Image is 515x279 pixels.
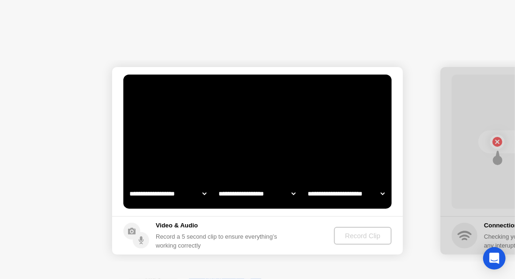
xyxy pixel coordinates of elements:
div: Record Clip [338,232,388,240]
div: Record a 5 second clip to ensure everything’s working correctly [156,232,281,250]
div: Open Intercom Messenger [483,247,506,270]
button: Record Clip [334,227,392,245]
div: ! [281,85,293,96]
select: Available microphones [306,184,386,203]
select: Available cameras [128,184,208,203]
select: Available speakers [217,184,297,203]
div: . . . [288,85,299,96]
h5: Video & Audio [156,221,281,230]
